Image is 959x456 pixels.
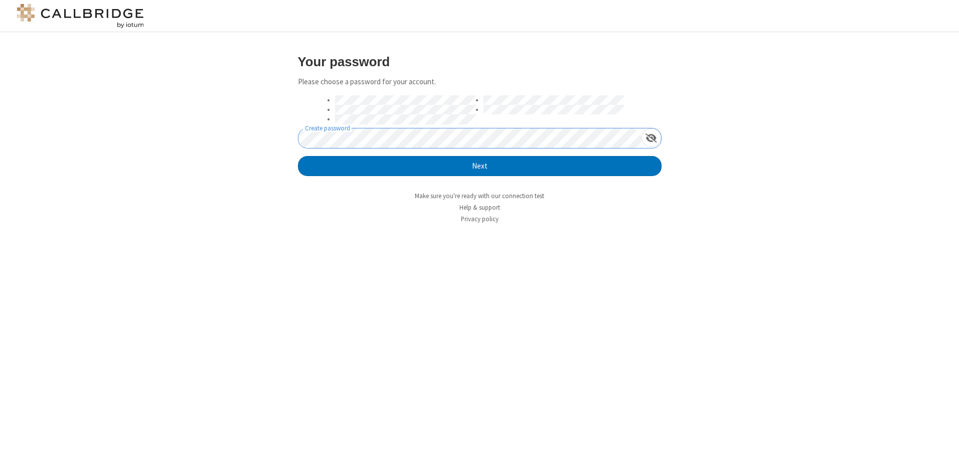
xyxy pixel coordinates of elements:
img: logo@2x.png [15,4,145,28]
h3: Your password [298,55,662,69]
div: Show password [642,128,661,147]
button: Next [298,156,662,176]
input: Create password [298,128,642,148]
a: Privacy policy [461,215,499,223]
a: Make sure you're ready with our connection test [415,192,544,200]
p: Please choose a password for your account. [298,76,662,88]
a: Help & support [459,203,500,212]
